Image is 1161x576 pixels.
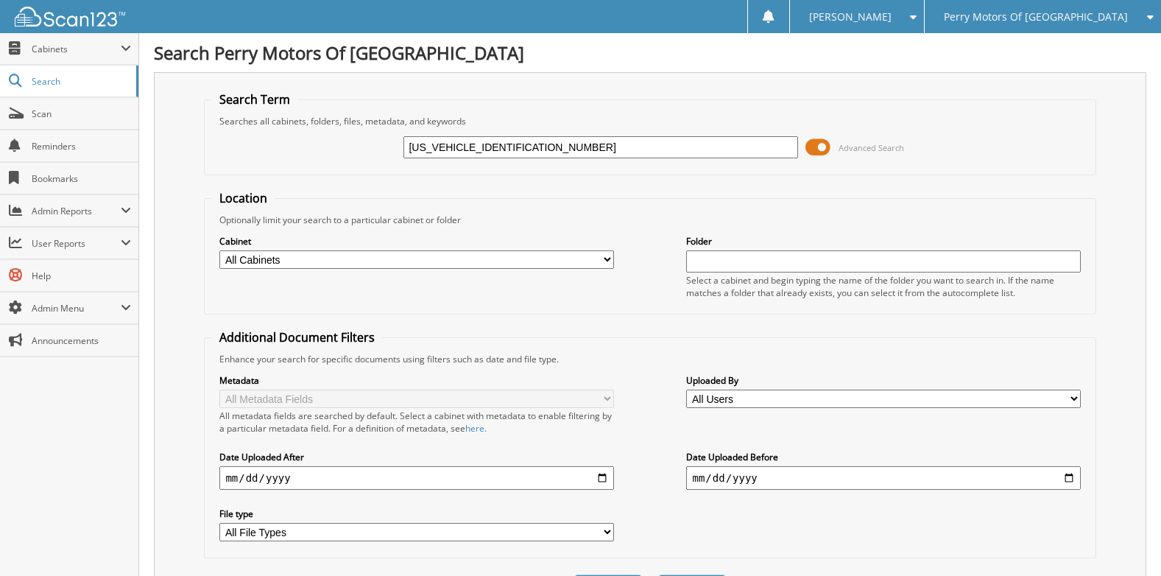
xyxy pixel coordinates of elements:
[212,91,297,108] legend: Search Term
[32,237,121,250] span: User Reports
[32,334,131,347] span: Announcements
[465,422,484,435] a: here
[809,13,892,21] span: [PERSON_NAME]
[944,13,1128,21] span: Perry Motors Of [GEOGRAPHIC_DATA]
[686,451,1080,463] label: Date Uploaded Before
[154,41,1146,65] h1: Search Perry Motors Of [GEOGRAPHIC_DATA]
[32,205,121,217] span: Admin Reports
[32,108,131,120] span: Scan
[686,274,1080,299] div: Select a cabinet and begin typing the name of the folder you want to search in. If the name match...
[32,140,131,152] span: Reminders
[15,7,125,27] img: scan123-logo-white.svg
[212,214,1087,226] div: Optionally limit your search to a particular cabinet or folder
[32,75,129,88] span: Search
[212,115,1087,127] div: Searches all cabinets, folders, files, metadata, and keywords
[219,507,613,520] label: File type
[219,374,613,387] label: Metadata
[32,43,121,55] span: Cabinets
[32,270,131,282] span: Help
[212,353,1087,365] div: Enhance your search for specific documents using filters such as date and file type.
[686,466,1080,490] input: end
[1087,505,1161,576] iframe: Chat Widget
[219,451,613,463] label: Date Uploaded After
[686,235,1080,247] label: Folder
[32,172,131,185] span: Bookmarks
[212,329,382,345] legend: Additional Document Filters
[686,374,1080,387] label: Uploaded By
[219,410,613,435] div: All metadata fields are searched by default. Select a cabinet with metadata to enable filtering b...
[219,235,613,247] label: Cabinet
[212,190,275,206] legend: Location
[839,142,904,153] span: Advanced Search
[219,466,613,490] input: start
[32,302,121,315] span: Admin Menu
